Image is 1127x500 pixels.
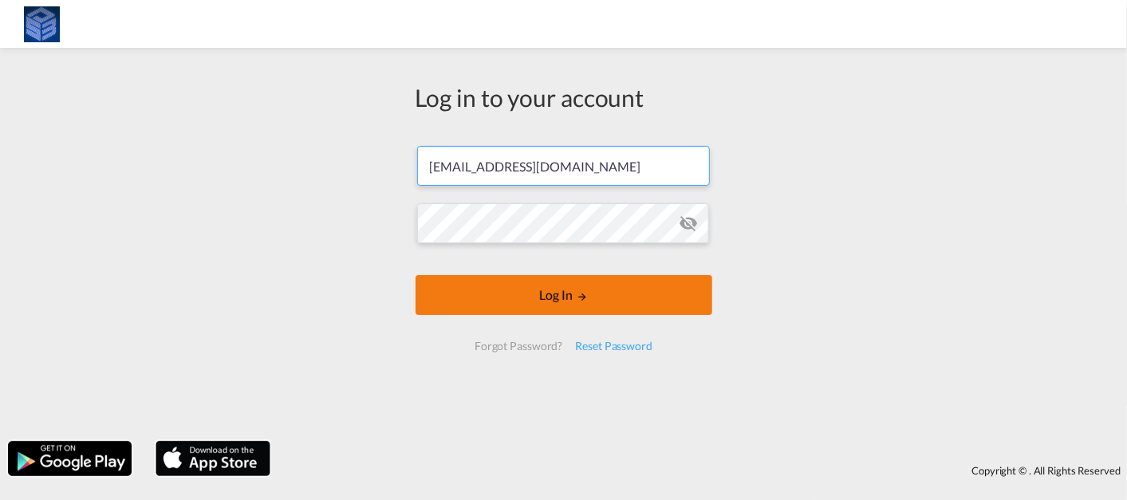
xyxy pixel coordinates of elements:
[417,146,710,186] input: Enter email/phone number
[24,6,60,42] img: fff785d0086311efa2d3e168b14c2f64.png
[416,275,712,315] button: LOGIN
[679,214,698,233] md-icon: icon-eye-off
[569,332,659,360] div: Reset Password
[6,439,133,478] img: google.png
[154,439,272,478] img: apple.png
[416,81,712,114] div: Log in to your account
[468,332,569,360] div: Forgot Password?
[278,457,1127,484] div: Copyright © . All Rights Reserved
